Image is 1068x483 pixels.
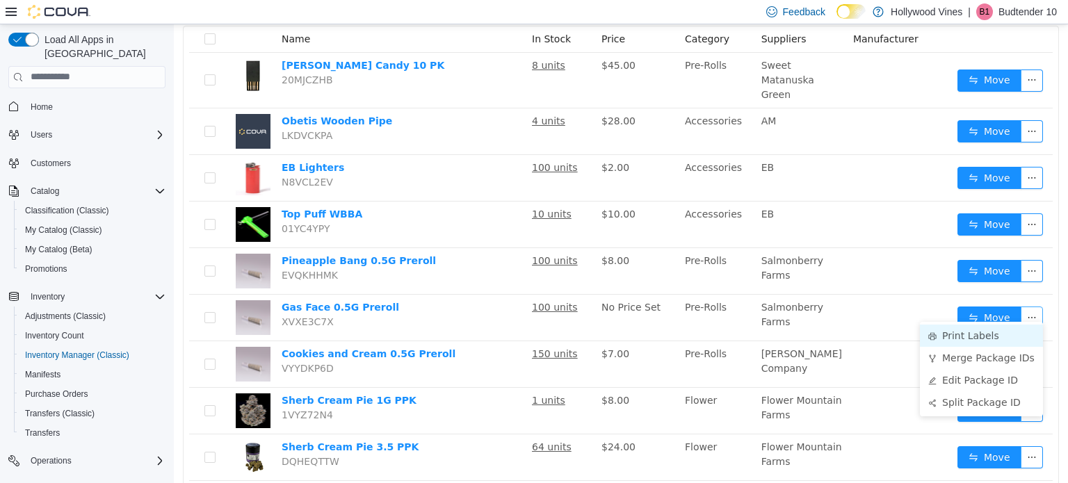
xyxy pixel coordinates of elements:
button: Catalog [25,183,65,199]
button: icon: swapMove [784,236,848,258]
td: Accessories [505,131,582,177]
span: Flower Mountain Farms [588,370,668,396]
button: Users [3,125,171,145]
li: Print Labels [746,300,869,322]
img: Obetis Wooden Pipe placeholder [62,90,97,124]
span: Catalog [25,183,165,199]
button: My Catalog (Classic) [14,220,171,240]
p: | [968,3,971,20]
i: icon: fork [754,330,763,338]
a: Top Puff WBBA [108,184,188,195]
span: Adjustments (Classic) [25,311,106,322]
button: icon: swapMove [784,422,848,444]
td: Pre-Rolls [505,224,582,270]
span: XVXE3C7X [108,292,160,303]
span: $8.00 [428,370,455,382]
button: Inventory [3,287,171,306]
span: B1 [980,3,990,20]
span: Transfers [19,425,165,441]
button: icon: ellipsis [847,142,869,165]
u: 4 units [358,91,391,102]
span: Inventory Manager (Classic) [25,350,129,361]
span: VYYDKP6D [108,338,160,350]
span: Flower Mountain Farms [588,417,668,443]
span: Category [511,9,556,20]
span: DQHEQTTW [108,432,165,443]
td: Accessories [505,84,582,131]
span: Transfers (Classic) [19,405,165,422]
span: AM [588,91,603,102]
img: Cookies and Cream 0.5G Preroll hero shot [62,322,97,357]
span: $8.00 [428,231,455,242]
span: Sweet Matanuska Green [588,35,640,76]
u: 8 units [358,35,391,47]
td: Accessories [505,177,582,224]
a: Obetis Wooden Pipe [108,91,218,102]
button: Inventory Count [14,326,171,345]
span: Salmonberry Farms [588,277,649,303]
span: Customers [25,154,165,172]
span: No Price Set [428,277,487,288]
td: Pre-Rolls [505,317,582,363]
button: icon: ellipsis [847,422,869,444]
a: My Catalog (Classic) [19,222,108,238]
span: Inventory Count [25,330,84,341]
button: Classification (Classic) [14,201,171,220]
button: icon: swapMove [784,189,848,211]
u: 1 units [358,370,391,382]
img: Cova [28,5,90,19]
span: EB [588,184,600,195]
button: icon: swapMove [784,282,848,304]
button: My Catalog (Beta) [14,240,171,259]
li: Edit Package ID [746,345,869,367]
span: Users [25,126,165,143]
span: Classification (Classic) [25,205,109,216]
span: Operations [25,452,165,469]
button: Catalog [3,181,171,201]
span: $10.00 [428,184,462,195]
button: Transfers [14,423,171,443]
button: icon: ellipsis [847,236,869,258]
td: Flower [505,363,582,410]
span: In Stock [358,9,397,20]
img: Gas Face 0.5G Preroll hero shot [62,276,97,311]
span: Inventory Count [19,327,165,344]
a: Sherb Cream Pie 3.5 PPK [108,417,245,428]
span: $24.00 [428,417,462,428]
span: LKDVCKPA [108,106,159,117]
span: EVQKHHMK [108,245,164,256]
button: icon: ellipsis [847,45,869,67]
button: Customers [3,153,171,173]
span: Suppliers [588,9,633,20]
span: $28.00 [428,91,462,102]
a: Gas Face 0.5G Preroll [108,277,225,288]
td: Pre-Rolls [505,28,582,84]
img: Top Puff WBBA hero shot [62,183,97,218]
td: Pre-Rolls [505,270,582,317]
span: Adjustments (Classic) [19,308,165,325]
button: Adjustments (Classic) [14,306,171,326]
span: EB [588,138,600,149]
img: Sherb Cream Pie 3.5 PPK hero shot [62,416,97,450]
span: Transfers [25,427,60,439]
span: Inventory Manager (Classic) [19,347,165,363]
button: Purchase Orders [14,384,171,404]
span: Classification (Classic) [19,202,165,219]
a: Inventory Count [19,327,90,344]
i: icon: printer [754,308,763,316]
u: 64 units [358,417,398,428]
button: Operations [3,451,171,470]
span: Salmonberry Farms [588,231,649,256]
span: Users [31,129,52,140]
img: Pineapple Bang 0.5G Preroll hero shot [62,229,97,264]
span: Home [31,101,53,113]
input: Dark Mode [836,4,866,19]
button: icon: swapMove [784,142,848,165]
span: $2.00 [428,138,455,149]
i: icon: share-alt [754,375,763,383]
button: icon: swapMove [784,45,848,67]
button: icon: ellipsis [847,96,869,118]
a: Adjustments (Classic) [19,308,111,325]
a: My Catalog (Beta) [19,241,98,258]
u: 150 units [358,324,404,335]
